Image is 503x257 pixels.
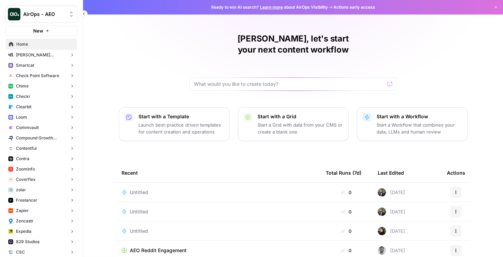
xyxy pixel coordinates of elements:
span: zolar [16,187,26,193]
img: gddfodh0ack4ddcgj10xzwv4nyos [8,73,13,78]
img: rkye1xl29jr3pw1t320t03wecljb [8,63,13,68]
span: Home [16,41,74,47]
img: mhv33baw7plipcpp00rsngv1nu95 [8,84,13,89]
button: Zapier [6,205,77,216]
p: Start with a Template [138,113,224,120]
span: Coverflex [16,176,36,183]
span: AirOps - AEO [23,11,65,18]
img: fr92439b8i8d8kixz6owgxh362ib [8,104,13,109]
button: [PERSON_NAME] [PERSON_NAME] at Work [6,50,77,60]
img: l4muj0jjfg7df9oj5fg31blri2em [8,177,13,182]
a: Home [6,39,77,50]
button: Start with a GridStart a Grid with data from your CMS or create a blank one [238,107,349,141]
button: New [6,26,77,36]
span: Ready to win AI search? about AirOps Visibility [211,4,328,10]
span: Untitled [130,189,148,196]
button: Contra [6,154,77,164]
span: Contentful [16,145,37,152]
button: Contentful [6,143,77,154]
div: [DATE] [378,188,405,196]
div: 0 [326,247,367,254]
img: hcm4s7ic2xq26rsmuray6dv1kquq [8,167,13,172]
span: Check Point Software [16,73,59,79]
img: azd67o9nw473vll9dbscvlvo9wsn [8,156,13,161]
img: xf6b4g7v9n1cfco8wpzm78dqnb6e [8,125,13,130]
a: Untitled [122,228,315,235]
span: Freelancer [16,197,37,203]
span: Expedia [16,228,32,235]
span: Commvault [16,125,39,131]
a: Untitled [122,189,315,196]
img: r1kj8td8zocxzhcrdgnlfi8d2cy7 [8,229,13,234]
button: Loom [6,112,77,122]
img: 4dqwcgipae5fdwxp9v51u2818epj [378,208,386,216]
span: CSC [16,249,25,255]
span: Zapier [16,208,29,214]
span: New [33,27,43,34]
div: [DATE] [378,227,405,235]
span: 829 Studios [16,239,39,245]
div: [DATE] [378,208,405,216]
img: 4dqwcgipae5fdwxp9v51u2818epj [378,188,386,196]
img: 8scb49tlb2vriaw9mclg8ae1t35j [8,208,13,213]
button: Start with a TemplateLaunch best-practice driven templates for content creation and operations [119,107,230,141]
img: yvejo61whxrb805zs4m75phf6mr8 [8,250,13,255]
span: Compound Growth Marketing [16,135,67,141]
p: Start a Grid with data from your CMS or create a blank one [258,121,343,135]
h1: [PERSON_NAME], let's start your next content workflow [189,33,397,55]
img: 6os5al305rae5m5hhkke1ziqya7s [8,187,13,192]
span: Chime [16,83,29,89]
div: [DATE] [378,246,405,255]
span: Actions early access [333,4,375,10]
p: Start with a Grid [258,113,343,120]
button: Zencastr [6,216,77,226]
button: Freelancer [6,195,77,205]
img: AirOps - AEO Logo [8,8,20,20]
p: Start a Workflow that combines your data, LLMs and human review [377,121,462,135]
button: zolar [6,185,77,195]
div: Recent [122,163,315,182]
button: 829 Studios [6,237,77,247]
p: Launch best-practice driven templates for content creation and operations [138,121,224,135]
img: m87i3pytwzu9d7629hz0batfjj1p [8,53,13,57]
input: What would you like to create today? [194,81,384,88]
button: Workspace: AirOps - AEO [6,6,77,23]
button: Clearbit [6,102,77,112]
p: Start with a Workflow [377,113,462,120]
img: 2ud796hvc3gw7qwjscn75txc5abr [8,146,13,151]
img: s6x7ltuwawlcg2ux8d2ne4wtho4t [8,219,13,223]
a: AEO Reddit Engagement [122,247,315,254]
div: Last Edited [378,163,404,182]
img: eoqc67reg7z2luvnwhy7wyvdqmsw [378,227,386,235]
span: Smartcat [16,62,34,68]
span: Untitled [130,208,148,215]
button: Compound Growth Marketing [6,133,77,143]
span: Checkr [16,93,30,100]
div: 0 [326,208,367,215]
span: [PERSON_NAME] [PERSON_NAME] at Work [16,52,67,58]
span: Zencastr [16,218,34,224]
button: Chime [6,81,77,91]
span: Clearbit [16,104,32,110]
button: Coverflex [6,174,77,185]
img: a9mur837mohu50bzw3stmy70eh87 [8,198,13,203]
div: 0 [326,189,367,196]
div: 0 [326,228,367,235]
button: Expedia [6,226,77,237]
span: AEO Reddit Engagement [130,247,187,254]
span: Contra [16,156,29,162]
span: ZoomInfo [16,166,35,172]
button: Check Point Software [6,71,77,81]
a: Untitled [122,208,315,215]
a: Learn more [260,4,283,10]
img: kaevn8smg0ztd3bicv5o6c24vmo8 [8,136,13,140]
img: wev6amecshr6l48lvue5fy0bkco1 [8,115,13,120]
span: Untitled [130,228,148,235]
button: Commvault [6,122,77,133]
span: Loom [16,114,27,120]
button: Start with a WorkflowStart a Workflow that combines your data, LLMs and human review [357,107,468,141]
div: Actions [447,163,465,182]
div: Total Runs (7d) [326,163,361,182]
button: Checkr [6,91,77,102]
img: 78cr82s63dt93a7yj2fue7fuqlci [8,94,13,99]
